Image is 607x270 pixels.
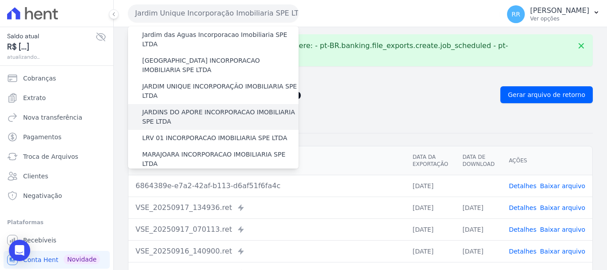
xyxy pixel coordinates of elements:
td: [DATE] [405,240,455,262]
label: JARDINS DO APORE INCORPORACAO IMOBILIARIA SPE LTDA [142,108,299,126]
a: Baixar arquivo [540,204,585,211]
label: MARAJOARA INCORPORACAO IMOBILIARIA SPE LTDA [142,150,299,169]
a: Baixar arquivo [540,248,585,255]
p: Ver opções [530,15,589,22]
span: Nova transferência [23,113,82,122]
span: Troca de Arquivos [23,152,78,161]
td: [DATE] [455,218,502,240]
a: Cobranças [4,69,110,87]
a: Negativação [4,187,110,205]
div: 6864389e-e7a2-42af-b113-d6af51f6fa4c [136,181,398,191]
td: [DATE] [405,218,455,240]
span: Novidade [64,254,100,264]
div: VSE_20250916_140900.ret [136,246,398,257]
a: Detalhes [509,182,536,189]
th: Ações [502,146,592,175]
label: Jardim das Aguas Incorporacao Imobiliaria SPE LTDA [142,30,299,49]
span: Cobranças [23,74,56,83]
a: Baixar arquivo [540,226,585,233]
label: JARDIM UNIQUE INCORPORAÇÃO IMOBILIARIA SPE LTDA [142,82,299,101]
span: Recebíveis [23,236,56,245]
div: Plataformas [7,217,106,228]
div: VSE_20250917_070113.ret [136,224,398,235]
span: RR [511,11,520,17]
div: Open Intercom Messenger [9,240,30,261]
a: Clientes [4,167,110,185]
span: Extrato [23,93,46,102]
th: Data de Download [455,146,502,175]
a: Detalhes [509,248,536,255]
a: Recebíveis [4,231,110,249]
td: [DATE] [405,197,455,218]
span: Clientes [23,172,48,181]
span: R$ [...] [7,41,96,53]
h2: Exportações de Retorno [128,89,493,101]
a: Detalhes [509,226,536,233]
label: LRV 01 INCORPORACAO IMOBILIARIA SPE LTDA [142,133,287,143]
p: [PERSON_NAME] [530,6,589,15]
td: [DATE] [405,175,455,197]
th: Data da Exportação [405,146,455,175]
button: RR [PERSON_NAME] Ver opções [500,2,607,27]
span: Conta Hent [23,255,58,264]
span: Pagamentos [23,133,61,141]
a: Pagamentos [4,128,110,146]
a: Nova transferência [4,109,110,126]
td: [DATE] [455,240,502,262]
label: [GEOGRAPHIC_DATA] INCORPORACAO IMOBILIARIA SPE LTDA [142,56,299,75]
td: [DATE] [455,197,502,218]
span: Gerar arquivo de retorno [508,90,585,99]
a: Troca de Arquivos [4,148,110,165]
a: Baixar arquivo [540,182,585,189]
a: Conta Hent Novidade [4,251,110,269]
span: Saldo atual [7,32,96,41]
a: Gerar arquivo de retorno [500,86,593,103]
nav: Breadcrumb [128,73,593,83]
a: Extrato [4,89,110,107]
p: Translation missing. Options considered were: - pt-BR.banking.file_exports.create.job_scheduled -... [149,41,571,59]
a: Detalhes [509,204,536,211]
div: VSE_20250917_134936.ret [136,202,398,213]
span: Negativação [23,191,62,200]
button: Jardim Unique Incorporação Imobiliaria SPE LTDA [128,4,299,22]
span: atualizando... [7,53,96,61]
